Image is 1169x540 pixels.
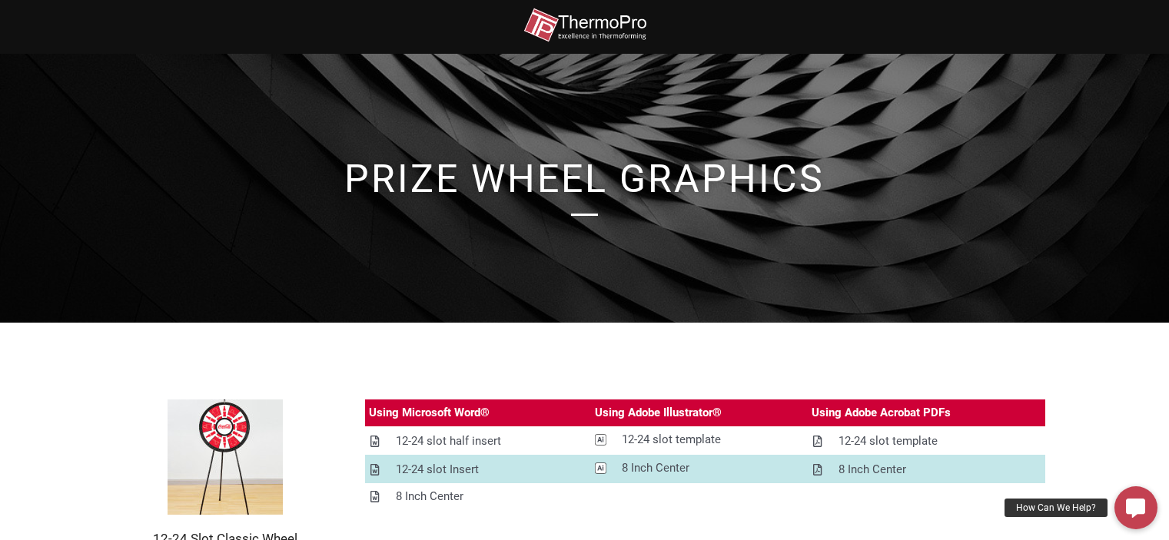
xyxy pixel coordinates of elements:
[595,403,722,422] div: Using Adobe Illustrator®
[365,483,591,510] a: 8 Inch Center
[591,455,809,482] a: 8 Inch Center
[369,403,490,422] div: Using Microsoft Word®
[396,487,463,506] div: 8 Inch Center
[396,460,479,479] div: 12-24 slot Insert
[147,160,1023,198] h1: prize Wheel Graphics
[808,456,1045,483] a: 8 Inch Center
[1005,499,1108,517] div: How Can We Help?
[1114,486,1157,529] a: How Can We Help?
[591,426,809,453] a: 12-24 slot template
[839,460,906,479] div: 8 Inch Center
[839,432,938,451] div: 12-24 slot template
[622,430,721,449] div: 12-24 slot template
[812,403,951,422] div: Using Adobe Acrobat PDFs
[622,459,689,478] div: 8 Inch Center
[396,432,501,451] div: 12-24 slot half insert
[365,428,591,455] a: 12-24 slot half insert
[808,428,1045,455] a: 12-24 slot template
[523,8,646,42] img: thermopro-logo-non-iso
[365,456,591,483] a: 12-24 slot Insert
